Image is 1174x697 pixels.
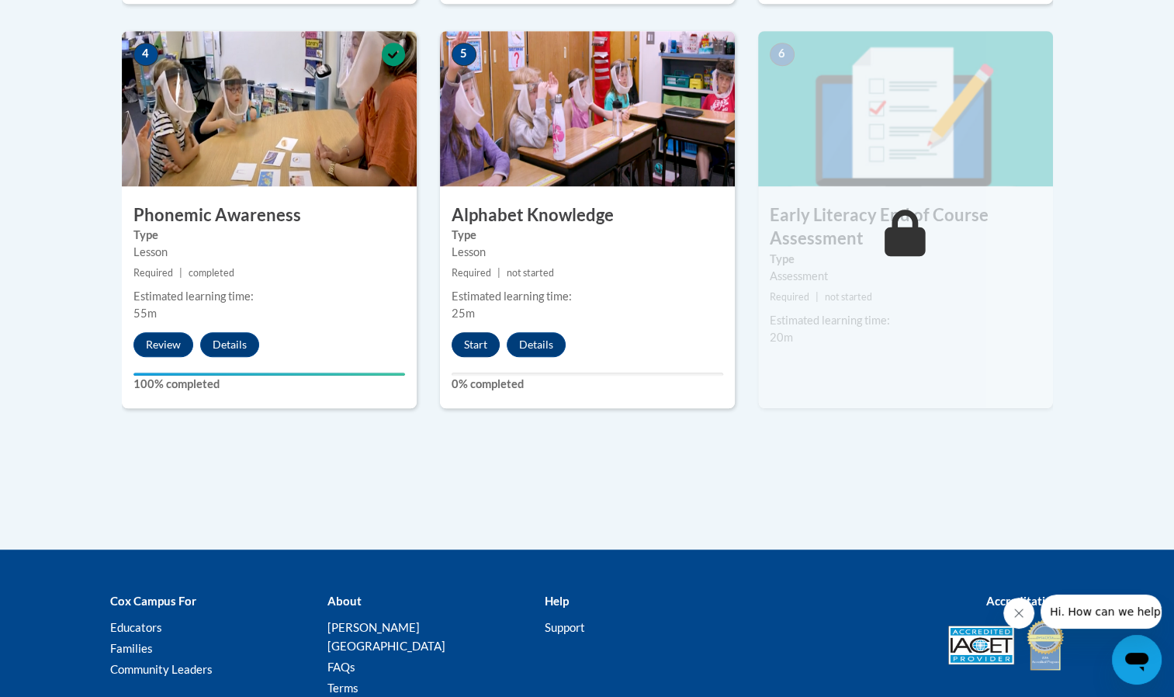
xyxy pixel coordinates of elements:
[825,291,872,303] span: not started
[986,594,1065,608] b: Accreditations
[440,31,735,186] img: Course Image
[327,681,358,695] a: Terms
[507,267,554,279] span: not started
[770,331,793,344] span: 20m
[110,594,196,608] b: Cox Campus For
[770,268,1041,285] div: Assessment
[452,244,723,261] div: Lesson
[133,332,193,357] button: Review
[9,11,126,23] span: Hi. How can we help?
[110,662,213,676] a: Community Leaders
[497,267,500,279] span: |
[179,267,182,279] span: |
[1026,618,1065,672] img: IDA® Accredited
[133,373,405,376] div: Your progress
[758,31,1053,186] img: Course Image
[452,288,723,305] div: Estimated learning time:
[110,620,162,634] a: Educators
[133,288,405,305] div: Estimated learning time:
[133,307,157,320] span: 55m
[452,376,723,393] label: 0% completed
[770,251,1041,268] label: Type
[452,332,500,357] button: Start
[948,626,1014,664] img: Accredited IACET® Provider
[122,31,417,186] img: Course Image
[110,641,153,655] a: Families
[200,332,259,357] button: Details
[327,660,355,674] a: FAQs
[452,227,723,244] label: Type
[544,620,584,634] a: Support
[133,43,158,66] span: 4
[122,203,417,227] h3: Phonemic Awareness
[816,291,819,303] span: |
[770,312,1041,329] div: Estimated learning time:
[544,594,568,608] b: Help
[452,267,491,279] span: Required
[327,594,361,608] b: About
[1003,598,1034,629] iframe: Close message
[507,332,566,357] button: Details
[327,620,445,653] a: [PERSON_NAME][GEOGRAPHIC_DATA]
[189,267,234,279] span: completed
[440,203,735,227] h3: Alphabet Knowledge
[770,291,809,303] span: Required
[452,307,475,320] span: 25m
[1112,635,1162,685] iframe: Button to launch messaging window
[133,244,405,261] div: Lesson
[133,376,405,393] label: 100% completed
[758,203,1053,251] h3: Early Literacy End of Course Assessment
[770,43,795,66] span: 6
[133,267,173,279] span: Required
[452,43,476,66] span: 5
[1041,595,1162,629] iframe: Message from company
[133,227,405,244] label: Type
